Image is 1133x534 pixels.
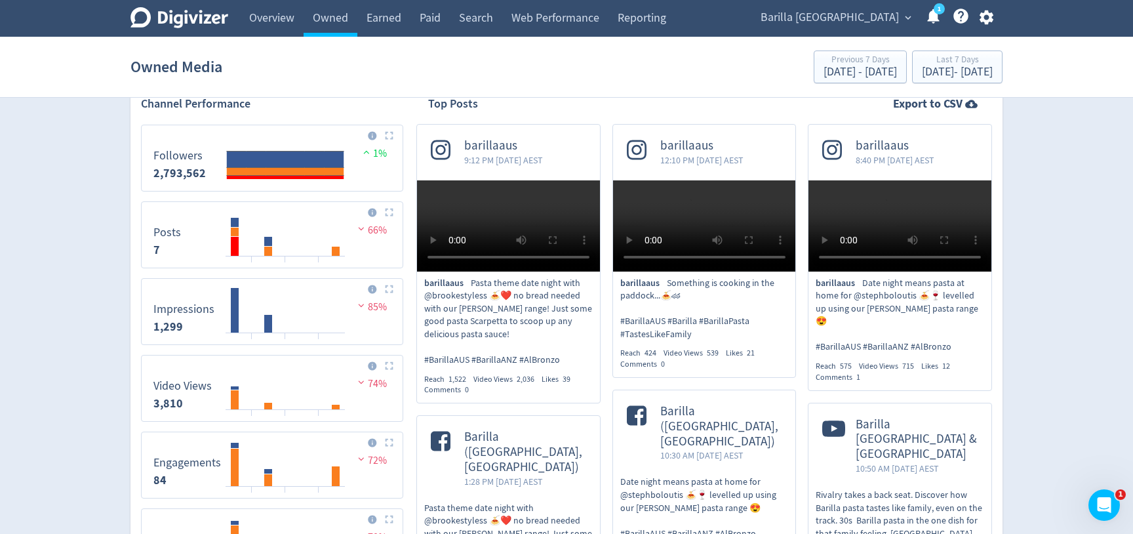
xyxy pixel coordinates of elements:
button: Barilla [GEOGRAPHIC_DATA] [756,7,915,28]
a: barillaaus9:12 PM [DATE] AESTbarillaausPasta theme date night with @brookestyless 🍝❤️ no bread ne... [417,125,600,396]
text: 28/08 [244,338,260,347]
img: negative-performance.svg [355,224,368,234]
span: 8:40 PM [DATE] AEST [856,154,934,167]
svg: Engagements 84 [147,438,397,493]
img: Placeholder [385,285,393,293]
svg: Impressions 1,299 [147,284,397,339]
span: 72% [355,454,387,467]
span: Rivalry takes a back seat. Discover how [816,489,967,501]
div: Video Views [473,374,542,385]
span: 1% [360,147,387,160]
strong: 3,810 [153,396,183,411]
text: 01/09 [311,261,327,270]
p: Something is cooking in the paddock...🍝🏎 ​#BarillaAUS #Barilla #BarillaPasta #TastesLikeFamily [620,277,789,341]
span: barillaaus [620,277,667,290]
button: Previous 7 Days[DATE] - [DATE] [814,51,907,83]
span: 10:30 AM [DATE] AEST [660,449,782,462]
div: [DATE] - [DATE] [922,66,993,78]
span: barillaaus [424,277,471,290]
img: positive-performance.svg [360,147,373,157]
span: 0 [661,359,665,369]
svg: Video Views 3,810 [147,361,397,416]
span: barillaaus [464,138,543,154]
span: 39 [563,374,570,384]
h1: Owned Media [130,46,222,88]
span: 85% [355,300,387,314]
strong: 2,793,562 [153,165,206,181]
button: Last 7 Days[DATE]- [DATE] [912,51,1003,83]
span: 10:50 AM [DATE] AEST [856,462,978,475]
div: Previous 7 Days [824,55,897,66]
span: 74% [355,377,387,390]
dt: Video Views [153,379,212,394]
strong: 84 [153,472,167,488]
text: 30/08 [277,338,294,347]
span: barillaaus [856,138,934,154]
span: 2,036 [517,374,534,384]
span: 66% [355,224,387,237]
a: 1 [934,3,945,14]
dt: Engagements [153,455,221,470]
img: Placeholder [385,438,393,447]
text: 28/08 [244,261,260,270]
span: 1 [856,372,860,382]
text: 30/08 [277,261,294,270]
text: 28/08 [244,415,260,424]
span: 1:28 PM [DATE] AEST [464,475,586,488]
span: expand_more [902,12,914,24]
a: barillaaus8:40 PM [DATE] AESTbarillaausDate night means pasta at home for @stephboloutis 🍝🍷 level... [808,125,991,382]
span: 575 [840,361,852,371]
div: Reach [816,361,859,372]
span: 12:10 PM [DATE] AEST [660,154,744,167]
span: 1,522 [448,374,466,384]
img: negative-performance.svg [355,454,368,464]
a: barillaaus12:10 PM [DATE] AESTbarillaausSomething is cooking in the paddock...🍝🏎 ​#BarillaAUS #Ba... [613,125,796,370]
p: Date night means pasta at home for @stephboloutis 🍝🍷 levelled up using our [PERSON_NAME] pasta ra... [816,277,984,354]
div: Reach [620,348,664,359]
div: Comments [424,384,476,396]
span: 21 [747,348,755,358]
span: Barilla ([GEOGRAPHIC_DATA], [GEOGRAPHIC_DATA]) [660,404,782,449]
div: Likes [542,374,578,385]
h2: Top Posts [428,96,478,112]
div: Likes [921,361,957,372]
div: Comments [620,359,672,370]
text: 01/09 [311,491,327,501]
text: 30/08 [277,491,294,501]
iframe: Intercom live chat [1088,489,1120,521]
img: Placeholder [385,131,393,140]
span: 12 [942,361,950,371]
div: Comments [816,372,867,383]
svg: Followers 2,793,562 [147,131,397,186]
svg: Posts 7 [147,207,397,262]
img: Placeholder [385,515,393,524]
span: 0 [465,384,469,395]
text: 28/08 [244,491,260,501]
dt: Posts [153,225,181,240]
span: Barilla ([GEOGRAPHIC_DATA], [GEOGRAPHIC_DATA]) [464,430,586,474]
img: Placeholder [385,208,393,216]
div: Likes [726,348,762,359]
h2: Channel Performance [141,96,403,112]
dt: Followers [153,148,206,163]
text: 1 [938,5,941,14]
dt: Impressions [153,302,214,317]
strong: 1,299 [153,319,183,335]
span: track. 30s Barilla pasta in the one dish for [816,514,978,526]
text: 30/08 [277,415,294,424]
div: Last 7 Days [922,55,993,66]
span: 424 [645,348,656,358]
div: Video Views [859,361,921,372]
span: Barilla [GEOGRAPHIC_DATA] & [GEOGRAPHIC_DATA] [856,417,978,462]
text: 01/09 [311,338,327,347]
span: barillaaus [660,138,744,154]
text: 01/09 [311,415,327,424]
img: Placeholder [385,361,393,370]
strong: Export to CSV [893,96,963,112]
div: Reach [424,374,473,385]
span: 539 [707,348,719,358]
span: Barilla [GEOGRAPHIC_DATA] [761,7,899,28]
div: [DATE] - [DATE] [824,66,897,78]
img: negative-performance.svg [355,377,368,387]
span: 715 [902,361,914,371]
